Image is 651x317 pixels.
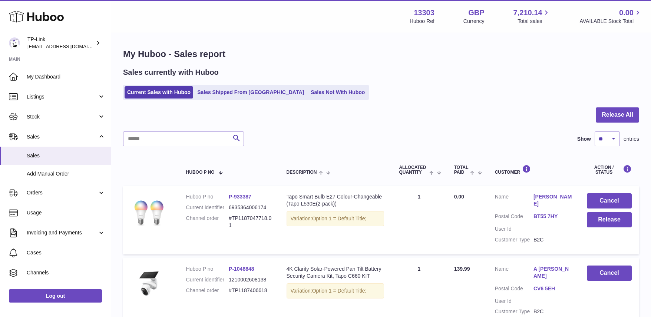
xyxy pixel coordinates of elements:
div: Customer [495,165,572,175]
dt: Huboo P no [186,193,229,200]
span: Orders [27,189,98,196]
span: entries [624,136,639,143]
img: listpage_large_1612269222618a.png [130,193,168,230]
button: Release [587,212,632,227]
span: [EMAIL_ADDRESS][DOMAIN_NAME] [27,43,109,49]
a: P-933387 [229,194,251,200]
div: Huboo Ref [410,18,434,25]
a: 0.00 AVAILABLE Stock Total [579,8,642,25]
dt: Current identifier [186,276,229,283]
span: Sales [27,133,98,140]
span: Add Manual Order [27,170,105,177]
a: [PERSON_NAME] [533,193,572,207]
a: Sales Not With Huboo [308,86,367,99]
dt: User Id [495,226,533,233]
div: 4K Clarity Solar-Powered Pan Tilt Battery Security Camera Kit, Tapo C660 KIT [287,266,384,280]
span: Option 1 = Default Title; [312,216,367,221]
span: ALLOCATED Quantity [399,165,427,175]
a: Log out [9,289,102,303]
span: Channels [27,269,105,276]
div: Variation: [287,283,384,298]
strong: 13303 [414,8,434,18]
a: 7,210.14 Total sales [513,8,551,25]
dt: Channel order [186,215,229,229]
a: Current Sales with Huboo [125,86,193,99]
span: My Dashboard [27,73,105,80]
dt: Customer Type [495,308,533,315]
dt: Postal Code [495,213,533,222]
dt: Channel order [186,287,229,294]
div: Variation: [287,211,384,226]
span: Description [287,170,317,175]
td: 1 [391,186,446,254]
span: 7,210.14 [513,8,542,18]
span: Usage [27,209,105,216]
span: Stock [27,113,98,120]
span: 0.00 [454,194,464,200]
a: P-1048848 [229,266,254,272]
img: gaby.chen@tp-link.com [9,37,20,49]
dt: Huboo P no [186,266,229,273]
span: Option 1 = Default Title; [312,288,367,294]
h1: My Huboo - Sales report [123,48,639,60]
div: Tapo Smart Bulb E27 Colour-Changeable (Tapo L530E(2-pack)) [287,193,384,207]
a: BT55 7HY [533,213,572,220]
dt: Customer Type [495,236,533,243]
a: CV6 5EH [533,285,572,292]
dd: 6935364006174 [229,204,271,211]
h2: Sales currently with Huboo [123,67,219,77]
span: Sales [27,152,105,159]
button: Cancel [587,266,632,281]
dt: User Id [495,298,533,305]
div: Action / Status [587,165,632,175]
dd: #TP1187406618 [229,287,271,294]
dt: Name [495,266,533,281]
span: Invoicing and Payments [27,229,98,236]
dt: Postal Code [495,285,533,294]
span: Total paid [454,165,469,175]
dd: B2C [533,308,572,315]
button: Release All [596,107,639,123]
span: 139.99 [454,266,470,272]
span: Listings [27,93,98,100]
span: Total sales [518,18,551,25]
dt: Name [495,193,533,209]
span: Huboo P no [186,170,215,175]
span: 0.00 [619,8,634,18]
dt: Current identifier [186,204,229,211]
div: Currency [463,18,485,25]
dd: 1210002608138 [229,276,271,283]
span: Cases [27,249,105,256]
div: TP-Link [27,36,94,50]
span: AVAILABLE Stock Total [579,18,642,25]
a: A [PERSON_NAME] [533,266,572,280]
button: Cancel [587,193,632,208]
label: Show [577,136,591,143]
a: Sales Shipped From [GEOGRAPHIC_DATA] [195,86,307,99]
img: Tapo_C660_KIT_EU_1.0_overview_01_large_20250408025139g.jpg [130,266,168,303]
dd: #TP1187047718.01 [229,215,271,229]
dd: B2C [533,236,572,243]
strong: GBP [468,8,484,18]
